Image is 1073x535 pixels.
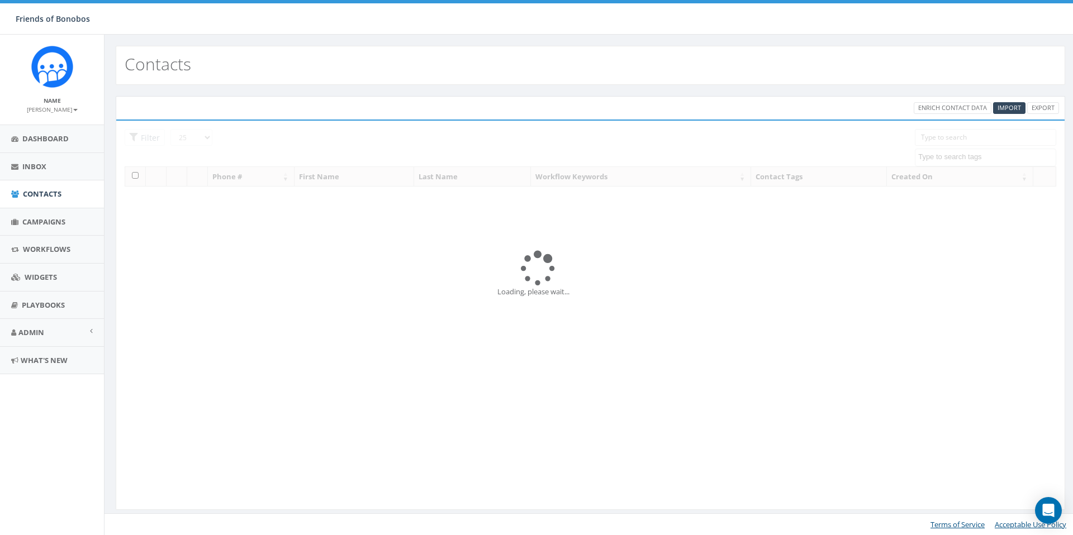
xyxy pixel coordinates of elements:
[27,106,78,113] small: [PERSON_NAME]
[1035,497,1062,524] div: Open Intercom Messenger
[22,133,69,144] span: Dashboard
[16,13,90,24] span: Friends of Bonobos
[125,55,191,73] h2: Contacts
[914,102,991,114] a: Enrich Contact Data
[23,189,61,199] span: Contacts
[22,300,65,310] span: Playbooks
[27,104,78,114] a: [PERSON_NAME]
[930,519,985,529] a: Terms of Service
[918,103,987,112] span: Enrich Contact Data
[1027,102,1059,114] a: Export
[998,103,1021,112] span: Import
[44,97,61,104] small: Name
[998,103,1021,112] span: CSV files only
[23,244,70,254] span: Workflows
[25,272,57,282] span: Widgets
[18,327,44,337] span: Admin
[22,217,65,227] span: Campaigns
[993,102,1025,114] a: Import
[21,355,68,365] span: What's New
[22,161,46,171] span: Inbox
[995,519,1066,529] a: Acceptable Use Policy
[31,46,73,88] img: Rally_Corp_Icon.png
[497,286,683,297] div: Loading, please wait...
